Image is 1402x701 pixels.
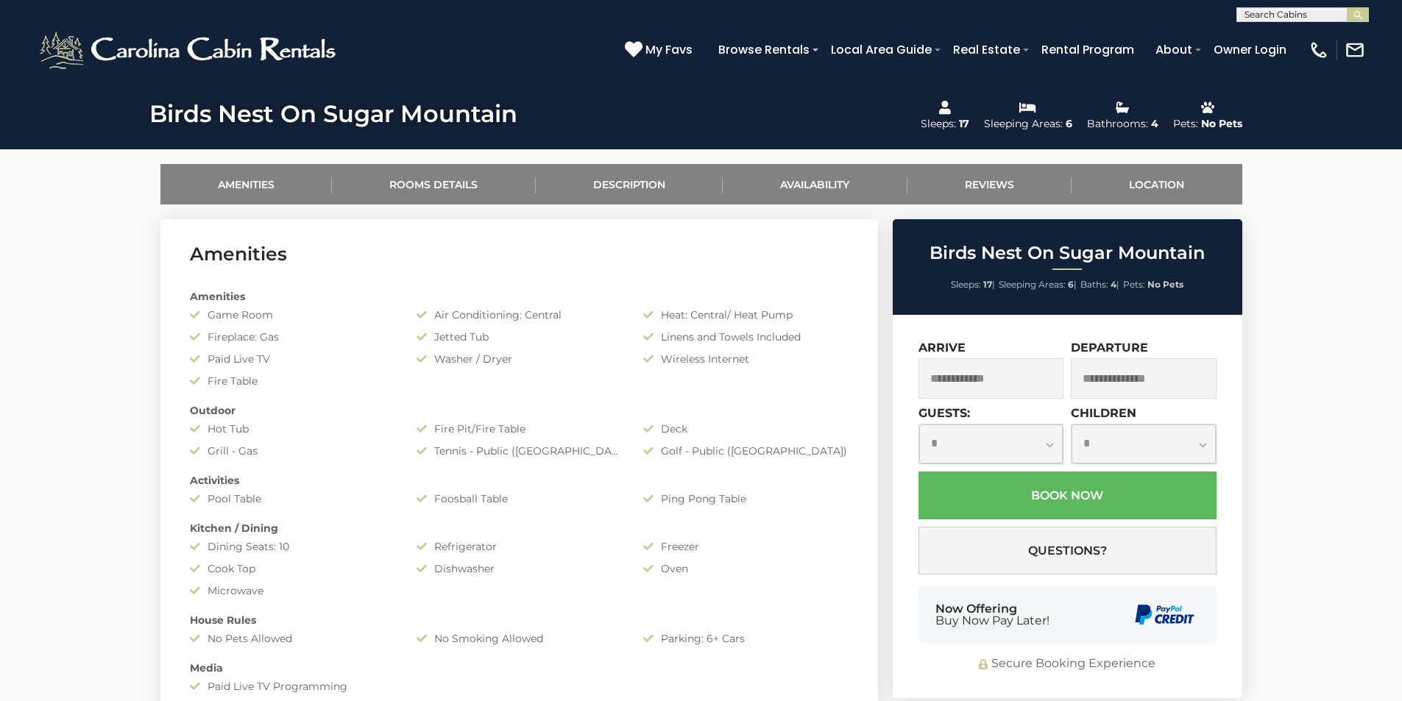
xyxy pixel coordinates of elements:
[935,603,1049,627] div: Now Offering
[632,421,859,436] div: Deck
[1345,40,1365,60] img: mail-regular-white.png
[37,28,342,72] img: White-1-2.png
[1072,164,1242,204] a: Location
[179,352,406,366] div: Paid Live TV
[406,561,632,576] div: Dishwasher
[632,352,859,366] div: Wireless Internet
[190,241,849,267] h3: Amenities
[406,421,632,436] div: Fire Pit/Fire Table
[632,491,859,506] div: Ping Pong Table
[918,527,1217,574] button: Questions?
[179,631,406,646] div: No Pets Allowed
[406,631,632,646] div: No Smoking Allowed
[951,275,995,294] li: |
[824,37,939,63] a: Local Area Guide
[179,374,406,388] div: Fire Table
[935,615,1049,627] span: Buy Now Pay Later!
[406,539,632,554] div: Refrigerator
[179,473,860,488] div: Activities
[983,279,992,290] strong: 17
[179,539,406,554] div: Dining Seats: 10
[406,352,632,366] div: Washer / Dryer
[179,613,860,627] div: House Rules
[179,521,860,535] div: Kitchen / Dining
[332,164,536,204] a: Rooms Details
[1309,40,1329,60] img: phone-regular-white.png
[711,37,817,63] a: Browse Rentals
[999,275,1077,294] li: |
[1111,279,1116,290] strong: 4
[179,491,406,506] div: Pool Table
[179,403,860,418] div: Outdoor
[951,279,981,290] span: Sleeps:
[907,164,1072,204] a: Reviews
[179,289,860,304] div: Amenities
[918,655,1217,672] div: Secure Booking Experience
[1147,279,1183,290] strong: No Pets
[406,307,632,322] div: Air Conditioning: Central
[179,307,406,322] div: Game Room
[946,37,1027,63] a: Real Estate
[999,279,1066,290] span: Sleeping Areas:
[632,561,859,576] div: Oven
[632,330,859,344] div: Linens and Towels Included
[406,491,632,506] div: Foosball Table
[1080,279,1108,290] span: Baths:
[918,341,966,355] label: Arrive
[179,679,406,694] div: Paid Live TV Programming
[406,444,632,458] div: Tennis - Public ([GEOGRAPHIC_DATA])
[179,421,406,436] div: Hot Tub
[918,472,1217,519] button: Book Now
[1071,341,1148,355] label: Departure
[1034,37,1141,63] a: Rental Program
[896,243,1239,263] h2: Birds Nest On Sugar Mountain
[179,444,406,458] div: Grill - Gas
[632,539,859,554] div: Freezer
[179,330,406,344] div: Fireplace: Gas
[723,164,907,204] a: Availability
[1123,279,1145,290] span: Pets:
[1148,37,1200,63] a: About
[160,164,333,204] a: Amenities
[918,406,970,420] label: Guests:
[179,561,406,576] div: Cook Top
[179,583,406,598] div: Microwave
[645,40,693,59] span: My Favs
[632,444,859,458] div: Golf - Public ([GEOGRAPHIC_DATA])
[536,164,723,204] a: Description
[632,307,859,322] div: Heat: Central/ Heat Pump
[625,40,696,60] a: My Favs
[1071,406,1136,420] label: Children
[1080,275,1119,294] li: |
[1068,279,1074,290] strong: 6
[1206,37,1294,63] a: Owner Login
[406,330,632,344] div: Jetted Tub
[179,661,860,675] div: Media
[632,631,859,646] div: Parking: 6+ Cars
